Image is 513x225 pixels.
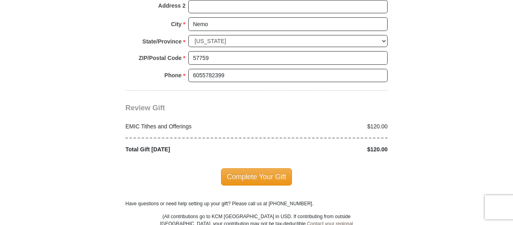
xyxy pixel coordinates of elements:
strong: City [171,19,181,30]
div: $120.00 [256,122,392,131]
strong: Phone [165,70,182,81]
span: Complete Your Gift [221,168,292,185]
div: Total Gift [DATE] [121,145,257,154]
strong: ZIP/Postal Code [139,52,182,64]
div: EMIC Tithes and Offerings [121,122,257,131]
p: Have questions or need help setting up your gift? Please call us at [PHONE_NUMBER]. [125,200,388,207]
span: Review Gift [125,104,165,112]
strong: State/Province [142,36,181,47]
div: $120.00 [256,145,392,154]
